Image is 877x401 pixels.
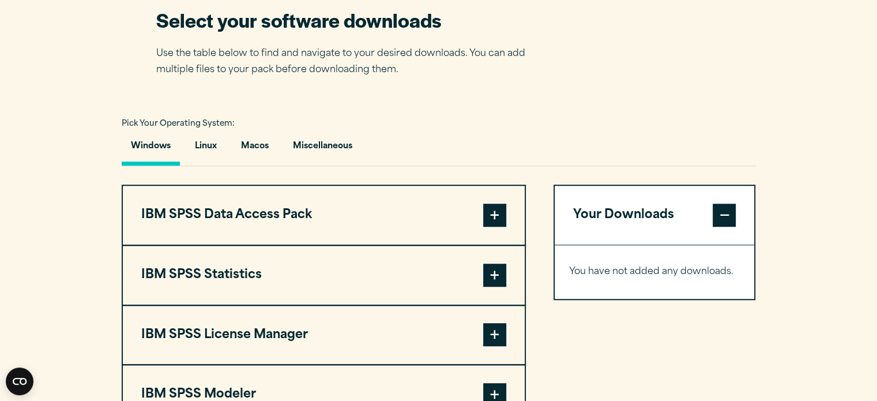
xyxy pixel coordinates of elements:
div: Your Downloads [555,245,755,299]
button: Macos [232,133,278,166]
button: IBM SPSS Data Access Pack [123,186,525,245]
button: IBM SPSS License Manager [123,306,525,365]
span: Pick Your Operating System: [122,120,235,128]
button: IBM SPSS Statistics [123,246,525,305]
button: Linux [186,133,226,166]
p: Use the table below to find and navigate to your desired downloads. You can add multiple files to... [156,46,543,79]
h2: Select your software downloads [156,7,543,33]
button: Your Downloads [555,186,755,245]
button: Open CMP widget [6,368,33,395]
p: You have not added any downloads. [569,264,740,280]
button: Windows [122,133,180,166]
button: Miscellaneous [284,133,362,166]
